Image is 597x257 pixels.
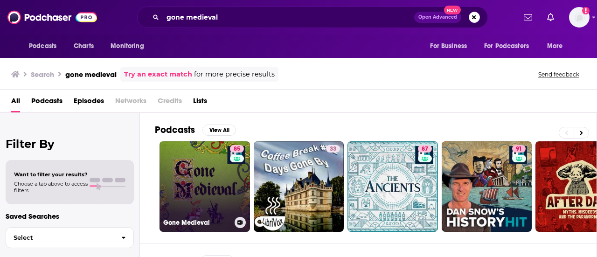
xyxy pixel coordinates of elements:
span: for more precise results [194,69,275,80]
a: 87 [418,145,432,153]
a: Show notifications dropdown [520,9,536,25]
h2: Filter By [6,137,134,151]
button: open menu [423,37,479,55]
svg: Add a profile image [582,7,590,14]
span: Open Advanced [418,15,457,20]
span: Networks [115,93,146,112]
a: Show notifications dropdown [543,9,558,25]
span: 85 [234,145,240,154]
span: 91 [516,145,522,154]
img: User Profile [569,7,590,28]
input: Search podcasts, credits, & more... [163,10,414,25]
p: Saved Searches [6,212,134,221]
span: Credits [158,93,182,112]
a: Episodes [74,93,104,112]
a: All [11,93,20,112]
span: Charts [74,40,94,53]
button: open menu [104,37,156,55]
a: 33 [254,141,344,232]
a: Charts [68,37,99,55]
a: 91 [512,145,526,153]
h3: Gone Medieval [163,219,231,227]
span: Want to filter your results? [14,171,88,178]
a: Podcasts [31,93,62,112]
h3: Search [31,70,54,79]
span: Select [6,235,114,241]
h3: gone medieval [65,70,117,79]
a: PodcastsView All [155,124,236,136]
h2: Podcasts [155,124,195,136]
span: Choose a tab above to access filters. [14,181,88,194]
a: Lists [193,93,207,112]
button: Show profile menu [569,7,590,28]
button: open menu [541,37,575,55]
a: 87 [347,141,438,232]
span: More [547,40,563,53]
img: Podchaser - Follow, Share and Rate Podcasts [7,8,97,26]
div: Search podcasts, credits, & more... [137,7,488,28]
a: 85Gone Medieval [160,141,250,232]
a: 85 [230,145,244,153]
a: 91 [442,141,532,232]
span: Podcasts [29,40,56,53]
a: 33 [326,145,340,153]
span: For Business [430,40,467,53]
span: 87 [422,145,428,154]
button: open menu [478,37,542,55]
span: New [444,6,461,14]
button: View All [202,125,236,136]
button: Open AdvancedNew [414,12,461,23]
button: Send feedback [535,70,582,78]
span: For Podcasters [484,40,529,53]
button: open menu [22,37,69,55]
button: Select [6,227,134,248]
span: Logged in as smeizlik [569,7,590,28]
a: Try an exact match [124,69,192,80]
span: Monitoring [111,40,144,53]
span: 33 [330,145,336,154]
